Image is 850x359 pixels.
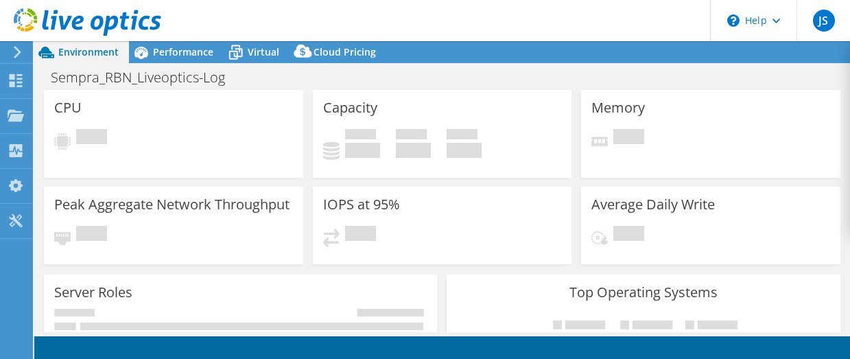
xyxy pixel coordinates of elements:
[591,100,645,115] h3: Memory
[727,14,740,27] svg: \n
[345,226,376,244] span: Pending
[314,45,376,58] span: Cloud Pricing
[45,70,246,85] h1: Sempra_RBN_Liveoptics-Log
[76,129,107,148] span: Pending
[323,100,377,115] h3: Capacity
[613,226,644,244] span: Pending
[591,197,715,212] h3: Average Daily Write
[396,143,431,158] h4: 0 GiB
[447,129,477,143] span: Total
[76,226,107,244] span: Pending
[396,129,427,143] span: Free
[813,10,835,32] span: JS
[323,197,400,212] h3: IOPS at 95%
[457,285,829,300] h3: Top Operating Systems
[447,143,482,158] h4: 0 GiB
[345,129,376,143] span: Used
[58,45,119,58] span: Environment
[153,45,213,58] span: Performance
[248,45,279,58] span: Virtual
[54,100,82,115] h3: CPU
[613,129,644,148] span: Pending
[54,197,290,212] h3: Peak Aggregate Network Throughput
[345,143,380,158] h4: 0 GiB
[54,285,132,300] h3: Server Roles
